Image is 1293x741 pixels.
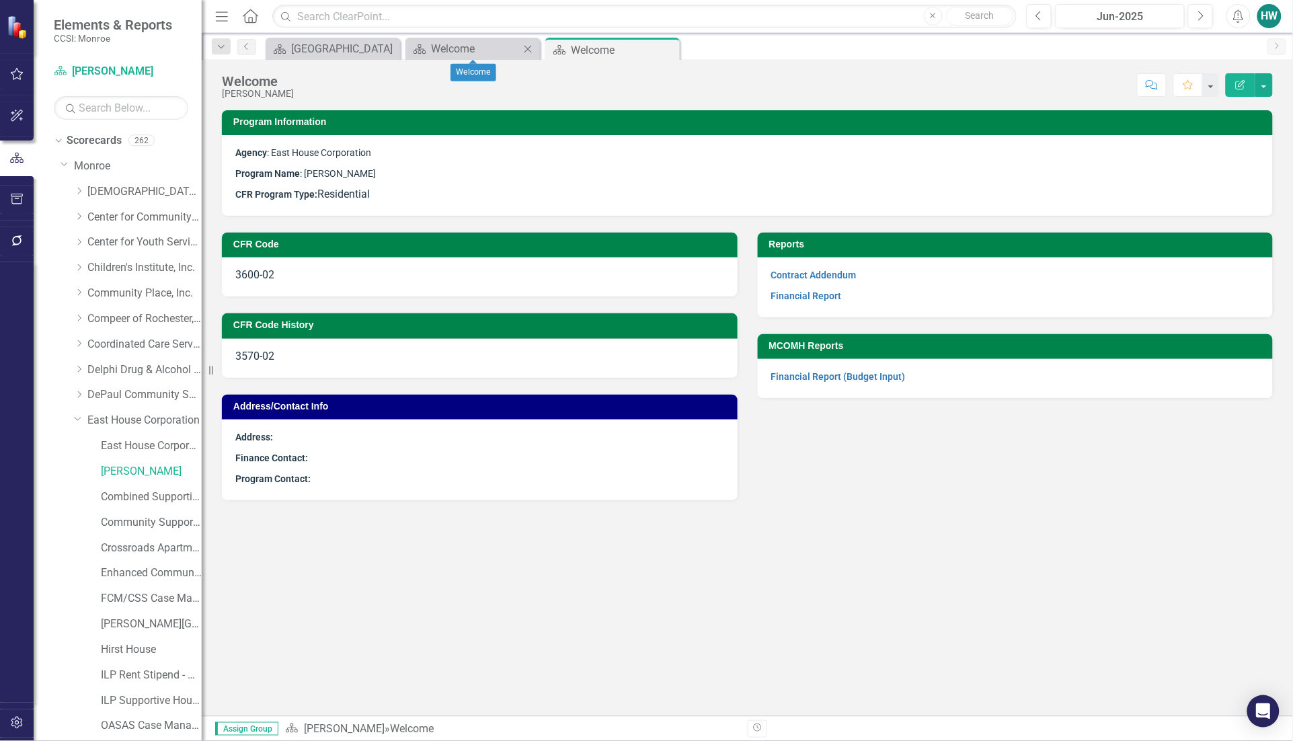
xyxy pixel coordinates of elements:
strong: Finance Contact: [235,453,308,463]
input: Search ClearPoint... [272,5,1017,28]
a: [PERSON_NAME][GEOGRAPHIC_DATA] [101,617,202,632]
h3: MCOMH Reports [769,341,1267,351]
h3: CFR Code History [233,320,731,330]
span: : East House Corporation [235,147,371,158]
div: Jun-2025 [1060,9,1180,25]
div: Welcome [222,74,294,89]
h3: Address/Contact Info [233,401,731,412]
a: Crossroads Apartment Program [101,541,202,556]
a: OASAS Case Management Initiative [101,718,202,734]
a: Combined Supportive Housing [101,490,202,505]
strong: CFR Program Type: [235,189,317,200]
a: Coordinated Care Services Inc. [87,337,202,352]
div: 262 [128,135,155,147]
h3: Program Information [233,117,1266,127]
span: : [PERSON_NAME] [235,168,376,179]
a: ILP Rent Stipend - MRT Beds [101,668,202,683]
a: Hirst House [101,642,202,658]
a: East House Corporation (MCOMH Internal) [101,438,202,454]
a: Scorecards [67,133,122,149]
a: Compeer of Rochester, Inc. [87,311,202,327]
a: [PERSON_NAME] [101,464,202,479]
strong: Agency [235,147,267,158]
div: Welcome [450,64,496,81]
div: [GEOGRAPHIC_DATA] [291,40,397,57]
a: Contract Addendum [771,270,857,280]
img: ClearPoint Strategy [7,15,31,39]
a: Children's Institute, Inc. [87,260,202,276]
p: Residential [235,184,1259,202]
div: Welcome [390,722,434,735]
a: Center for Community Alternatives [87,210,202,225]
span: 3600-02 [235,268,274,281]
span: Assign Group [215,722,278,736]
a: Center for Youth Services, Inc. [87,235,202,250]
span: Elements & Reports [54,17,172,33]
span: Search [965,10,994,21]
h3: Reports [769,239,1267,249]
a: Financial Report [771,290,842,301]
div: » [285,721,738,737]
span: 3570-02 [235,350,274,362]
a: Community Place, Inc. [87,286,202,301]
input: Search Below... [54,96,188,120]
strong: Program Contact: [235,473,311,484]
strong: Program Name [235,168,300,179]
h3: CFR Code [233,239,731,249]
a: [GEOGRAPHIC_DATA] [269,40,397,57]
a: Financial Report (Budget Input) [771,371,906,382]
button: Jun-2025 [1056,4,1185,28]
a: FCM/CSS Case Management [101,591,202,607]
div: [PERSON_NAME] [222,89,294,99]
a: Welcome [409,40,520,57]
a: Monroe [74,159,202,174]
button: HW [1257,4,1282,28]
a: Enhanced Community Support Team [101,565,202,581]
a: [PERSON_NAME] [304,722,385,735]
a: ILP Supportive Housing [101,693,202,709]
strong: Address: [235,432,273,442]
button: Search [946,7,1013,26]
small: CCSI: Monroe [54,33,172,44]
div: Welcome [431,40,520,57]
a: [PERSON_NAME] [54,64,188,79]
a: Community Support Team [101,515,202,531]
a: DePaul Community Services, lnc. [87,387,202,403]
div: Open Intercom Messenger [1247,695,1280,728]
div: Welcome [571,42,676,58]
a: Delphi Drug & Alcohol Council [87,362,202,378]
a: East House Corporation [87,413,202,428]
a: [DEMOGRAPHIC_DATA] Charities Family & Community Services [87,184,202,200]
